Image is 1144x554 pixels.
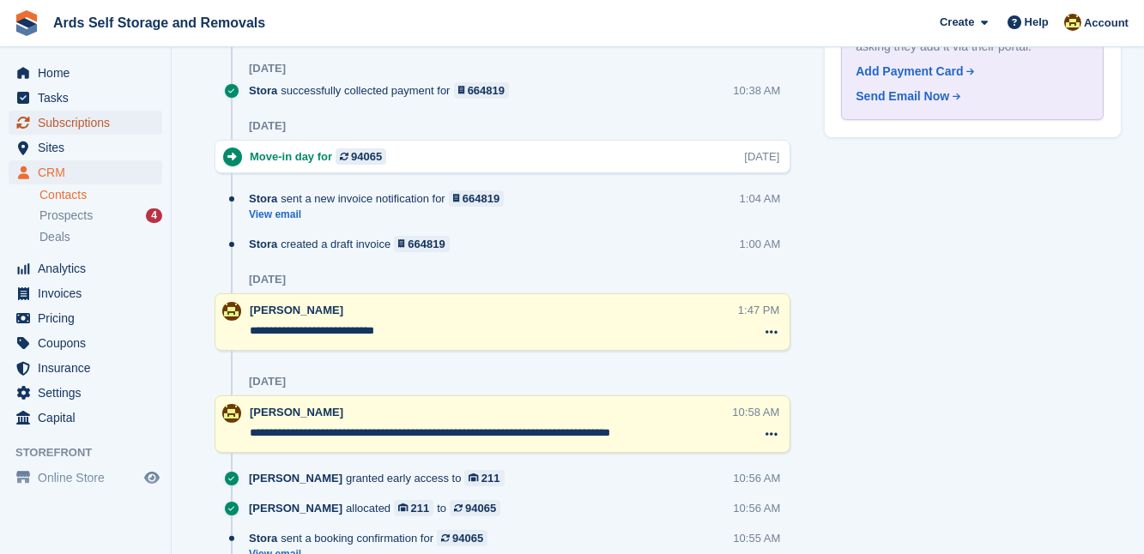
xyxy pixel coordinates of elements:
div: 10:38 AM [733,82,780,99]
a: Add Payment Card [856,63,1081,81]
span: Account [1084,15,1129,32]
span: Deals [39,229,70,245]
div: 10:56 AM [733,500,780,516]
a: 94065 [437,530,487,546]
a: menu [9,306,162,330]
a: 664819 [394,236,450,252]
span: Insurance [38,356,141,380]
a: 664819 [449,190,505,207]
span: Help [1025,14,1049,31]
a: menu [9,111,162,135]
span: Create [940,14,974,31]
div: created a draft invoice [249,236,458,252]
div: allocated to [249,500,509,516]
span: Tasks [38,86,141,110]
a: 94065 [450,500,500,516]
span: Subscriptions [38,111,141,135]
div: 664819 [408,236,445,252]
a: Ards Self Storage and Removals [46,9,272,37]
div: 1:47 PM [738,302,779,318]
span: Coupons [38,331,141,355]
div: 1:00 AM [740,236,781,252]
div: 10:56 AM [733,470,780,486]
a: View email [249,208,512,222]
a: menu [9,135,162,160]
span: Online Store [38,466,141,490]
a: menu [9,86,162,110]
div: 94065 [452,530,483,546]
div: [DATE] [249,119,286,133]
img: Mark McFerran [222,404,241,423]
div: [DATE] [249,62,286,75]
div: 664819 [463,190,499,207]
div: 664819 [468,82,505,99]
span: Sites [38,135,141,160]
a: menu [9,61,162,85]
span: Storefront [15,444,171,461]
div: Move-in day for [250,148,395,165]
span: Stora [249,236,277,252]
a: 94065 [336,148,386,165]
div: 94065 [351,148,382,165]
div: 4 [146,208,162,223]
div: 211 [411,500,430,516]
a: Contacts [39,187,162,203]
img: Mark McFerran [1064,14,1081,31]
a: Preview store [142,467,162,488]
img: stora-icon-8386f47178a22dfd0bd8f6a31ec36ba5ce8667c1dd55bd0f319d3a0aa187defe.svg [14,10,39,36]
a: 664819 [454,82,510,99]
span: [PERSON_NAME] [249,470,342,486]
a: menu [9,281,162,305]
span: [PERSON_NAME] [250,304,343,316]
a: Deals [39,228,162,246]
a: menu [9,381,162,405]
div: Send Email Now [856,87,949,105]
a: 211 [464,470,504,486]
a: menu [9,256,162,280]
div: successfully collected payment for [249,82,518,99]
span: Stora [249,530,277,546]
span: [PERSON_NAME] [250,406,343,419]
a: menu [9,160,162,184]
div: sent a booking confirmation for [249,530,496,546]
span: Settings [38,381,141,405]
span: Stora [249,82,277,99]
div: 10:55 AM [733,530,780,546]
div: sent a new invoice notification for [249,190,512,207]
div: [DATE] [249,375,286,388]
span: CRM [38,160,141,184]
span: Prospects [39,208,93,224]
span: [PERSON_NAME] [249,500,342,516]
span: Invoices [38,281,141,305]
span: Capital [38,406,141,430]
a: menu [9,406,162,430]
span: Analytics [38,256,141,280]
div: 1:04 AM [740,190,781,207]
span: Pricing [38,306,141,330]
div: [DATE] [744,148,779,165]
span: Home [38,61,141,85]
a: menu [9,356,162,380]
div: Add Payment Card [856,63,963,81]
a: menu [9,466,162,490]
div: 211 [481,470,500,486]
span: Stora [249,190,277,207]
a: menu [9,331,162,355]
div: 10:58 AM [732,404,779,420]
a: 211 [394,500,433,516]
img: Mark McFerran [222,302,241,321]
div: granted early access to [249,470,513,486]
a: Prospects 4 [39,207,162,225]
div: [DATE] [249,273,286,286]
div: 94065 [465,500,496,516]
